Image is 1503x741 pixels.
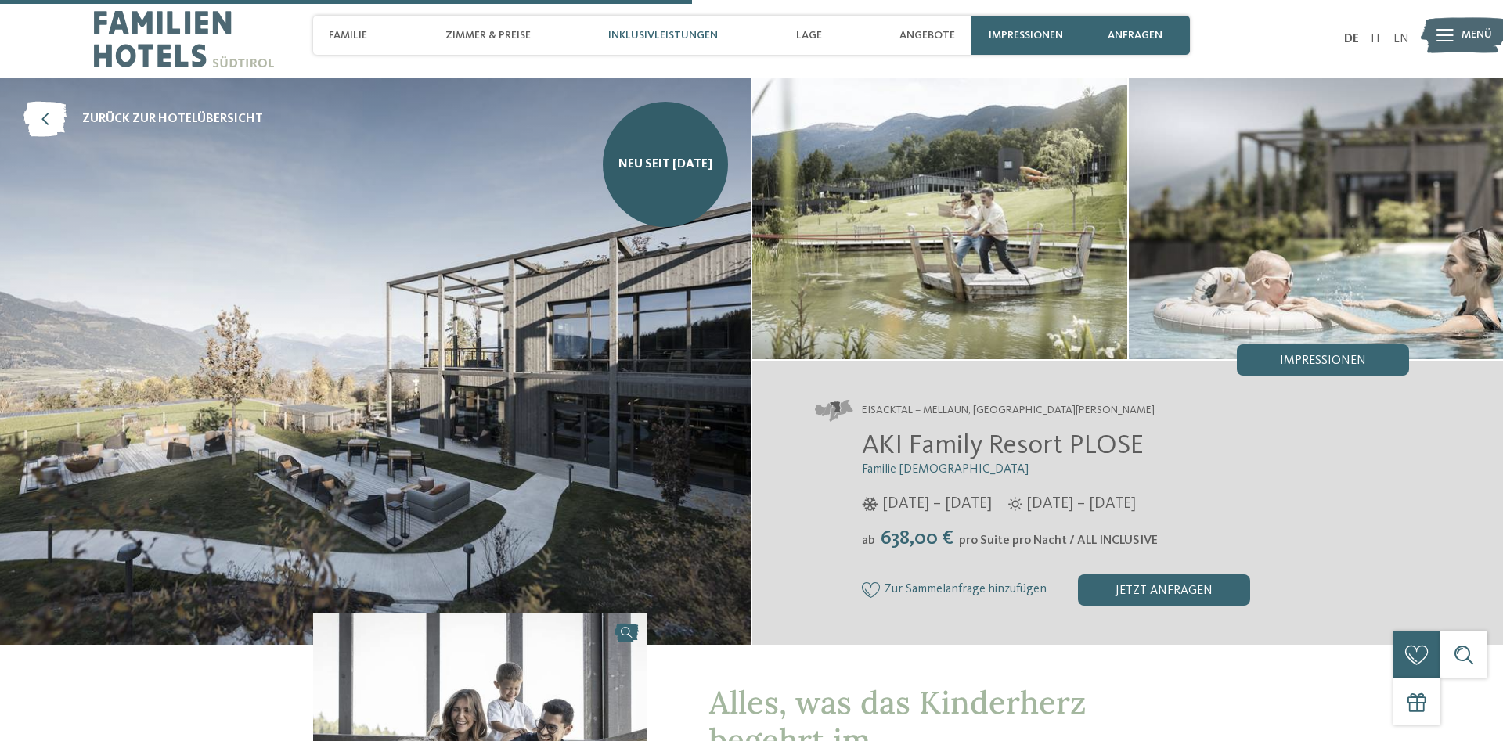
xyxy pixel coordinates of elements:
a: zurück zur Hotelübersicht [23,102,263,137]
img: AKI: Alles, was das Kinderherz begehrt [752,78,1127,359]
span: [DATE] – [DATE] [882,493,992,515]
span: 638,00 € [877,528,957,549]
span: ab [862,534,875,547]
a: IT [1371,33,1382,45]
span: NEU seit [DATE] [618,156,712,173]
i: Öffnungszeiten im Sommer [1008,497,1022,511]
span: pro Suite pro Nacht / ALL INCLUSIVE [959,534,1158,547]
span: zurück zur Hotelübersicht [82,110,263,128]
a: DE [1344,33,1359,45]
span: Familie [DEMOGRAPHIC_DATA] [862,463,1029,476]
span: AKI Family Resort PLOSE [862,432,1144,459]
span: Eisacktal – Mellaun, [GEOGRAPHIC_DATA][PERSON_NAME] [862,403,1155,419]
a: EN [1393,33,1409,45]
span: [DATE] – [DATE] [1026,493,1136,515]
span: Impressionen [1280,354,1366,367]
span: Menü [1462,27,1492,43]
span: Zur Sammelanfrage hinzufügen [885,583,1047,597]
i: Öffnungszeiten im Winter [862,497,878,511]
div: jetzt anfragen [1078,574,1250,606]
